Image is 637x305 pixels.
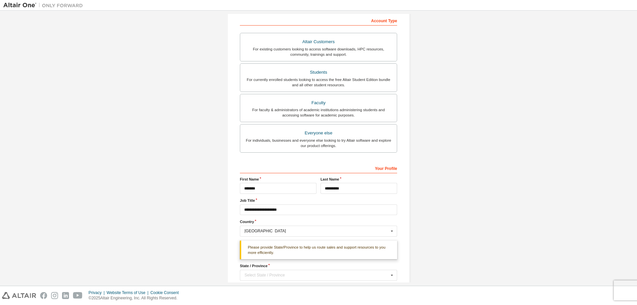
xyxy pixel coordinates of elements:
label: Job Title [240,198,397,203]
div: Select State / Province [245,273,389,277]
div: For currently enrolled students looking to access the free Altair Student Edition bundle and all ... [244,77,393,88]
div: For faculty & administrators of academic institutions administering students and accessing softwa... [244,107,393,118]
div: [GEOGRAPHIC_DATA] [245,229,389,233]
div: Please provide State/Province to help us route sales and support resources to you more efficiently. [240,241,397,260]
img: instagram.svg [51,292,58,299]
div: Altair Customers [244,37,393,46]
div: Your Profile [240,163,397,173]
img: altair_logo.svg [2,292,36,299]
img: linkedin.svg [62,292,69,299]
div: Everyone else [244,128,393,138]
p: © 2025 Altair Engineering, Inc. All Rights Reserved. [89,295,183,301]
label: State / Province [240,263,397,268]
label: First Name [240,177,317,182]
img: facebook.svg [40,292,47,299]
div: Privacy [89,290,106,295]
label: Country [240,219,397,224]
div: Account Type [240,15,397,26]
div: Faculty [244,98,393,108]
label: Last Name [320,177,397,182]
img: youtube.svg [73,292,83,299]
div: For individuals, businesses and everyone else looking to try Altair software and explore our prod... [244,138,393,148]
div: For existing customers looking to access software downloads, HPC resources, community, trainings ... [244,46,393,57]
div: Students [244,68,393,77]
img: Altair One [3,2,86,9]
div: Cookie Consent [150,290,182,295]
div: Website Terms of Use [106,290,150,295]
